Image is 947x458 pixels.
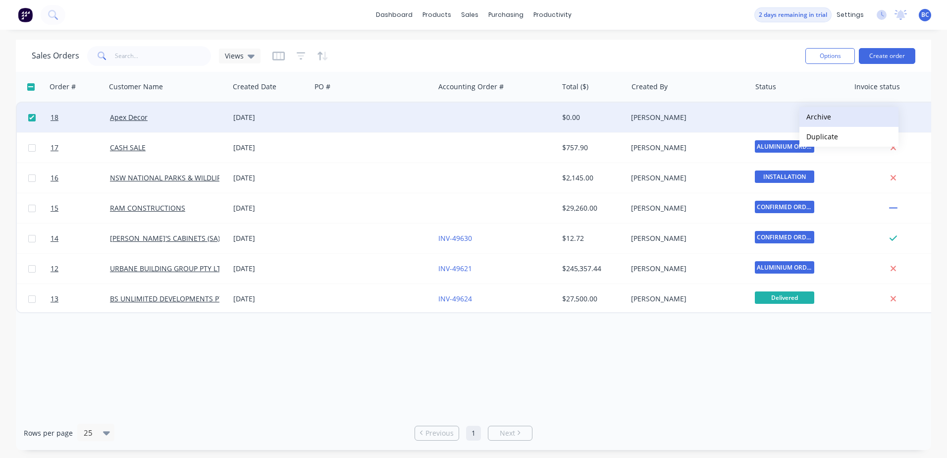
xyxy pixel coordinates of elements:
div: [PERSON_NAME] [631,203,741,213]
a: INV-49624 [438,294,472,303]
a: 16 [51,163,110,193]
div: [DATE] [233,143,307,153]
div: [PERSON_NAME] [631,294,741,304]
div: Status [755,82,776,92]
span: 15 [51,203,58,213]
div: Invoice status [854,82,900,92]
div: $29,260.00 [562,203,620,213]
div: $0.00 [562,113,620,122]
span: Delivered [755,291,814,304]
div: $2,145.00 [562,173,620,183]
a: INV-49621 [438,264,472,273]
div: sales [456,7,483,22]
div: $27,500.00 [562,294,620,304]
h1: Sales Orders [32,51,79,60]
div: $245,357.44 [562,264,620,274]
div: [DATE] [233,264,307,274]
a: RAM CONSTRUCTIONS [110,203,185,213]
span: 12 [51,264,58,274]
a: NSW NATIONAL PARKS & WILDLIFE [110,173,224,182]
a: Previous page [415,428,459,438]
div: Order # [50,82,76,92]
div: $757.90 [562,143,620,153]
a: Apex Decor [110,113,148,122]
a: dashboard [371,7,418,22]
div: Accounting Order # [438,82,504,92]
a: Next page [488,428,532,438]
span: Next [500,428,515,438]
span: 16 [51,173,58,183]
div: $12.72 [562,233,620,243]
div: Total ($) [562,82,588,92]
span: CONFIRMED ORDE... [755,231,814,243]
div: Customer Name [109,82,163,92]
input: Search... [115,46,211,66]
img: Factory [18,7,33,22]
a: 15 [51,193,110,223]
div: Created By [631,82,668,92]
a: 14 [51,224,110,253]
div: productivity [528,7,577,22]
span: BC [921,10,929,19]
div: [PERSON_NAME] [631,143,741,153]
div: products [418,7,456,22]
a: [PERSON_NAME]'S CABINETS (SA) PTY LTD [110,233,248,243]
button: Archive [799,107,898,127]
div: [PERSON_NAME] [631,173,741,183]
div: [DATE] [233,113,307,122]
div: [DATE] [233,233,307,243]
div: [PERSON_NAME] [631,113,741,122]
div: [PERSON_NAME] [631,264,741,274]
button: 2 days remaining in trial [754,7,832,22]
span: 18 [51,113,58,122]
span: Views [225,51,244,61]
a: 13 [51,284,110,314]
span: 14 [51,233,58,243]
button: Options [805,48,855,64]
ul: Pagination [411,426,536,441]
span: Previous [425,428,454,438]
div: [DATE] [233,203,307,213]
div: settings [832,7,869,22]
span: Rows per page [24,428,73,438]
div: [DATE] [233,294,307,304]
button: Duplicate [799,127,898,147]
span: 17 [51,143,58,153]
div: [PERSON_NAME] [631,233,741,243]
a: 17 [51,133,110,163]
a: BS UNLIMITED DEVELOPMENTS PTY LTD [110,294,241,303]
div: purchasing [483,7,528,22]
span: CONFIRMED ORDE... [755,201,814,213]
div: Created Date [233,82,276,92]
div: [DATE] [233,173,307,183]
button: Create order [859,48,915,64]
a: Page 1 is your current page [466,426,481,441]
span: ALUMINIUM ORDER... [755,261,814,274]
a: 18 [51,103,110,132]
span: ALUMINIUM ORDER... [755,140,814,153]
a: CASH SALE [110,143,146,152]
a: URBANE BUILDING GROUP PTY LTD [110,264,226,273]
div: PO # [315,82,330,92]
a: 12 [51,254,110,284]
span: 13 [51,294,58,304]
a: INV-49630 [438,233,472,243]
span: INSTALLATION [755,171,814,183]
